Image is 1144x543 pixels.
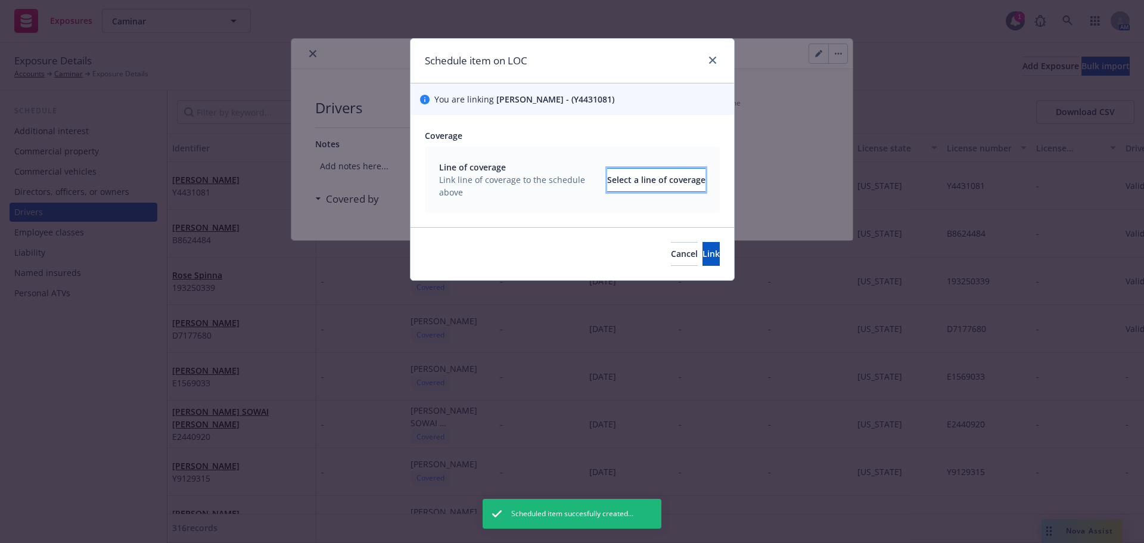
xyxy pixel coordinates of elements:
[425,53,527,69] h1: Schedule item on LOC
[607,168,705,192] button: Select a line of coverage
[511,508,633,519] span: Scheduled item succesfully created...
[425,130,462,141] span: Coverage
[705,53,720,67] a: close
[607,169,705,191] div: Select a line of coverage
[496,94,614,105] span: [PERSON_NAME] - (Y4431081)
[671,242,698,266] button: Cancel
[439,173,600,198] span: Link line of coverage to the schedule above
[702,248,720,259] span: Link
[439,161,600,173] span: Line of coverage
[671,248,698,259] span: Cancel
[434,93,614,106] span: You are linking
[702,242,720,266] button: Link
